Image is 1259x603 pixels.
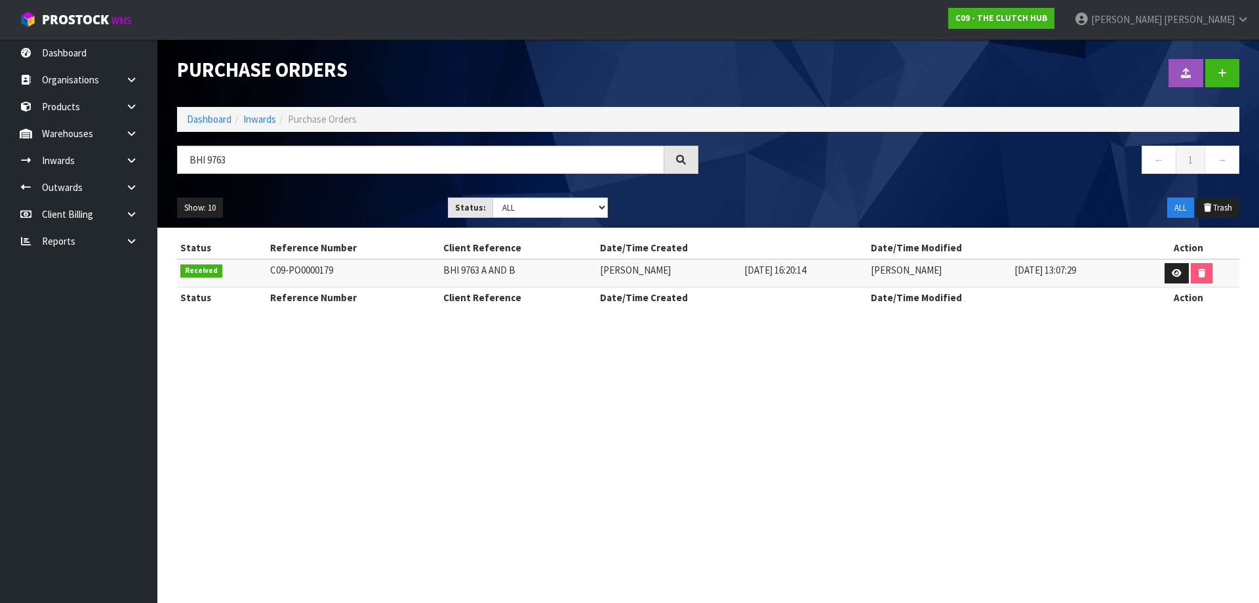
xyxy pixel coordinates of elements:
th: Status [177,287,267,308]
span: [PERSON_NAME] [871,264,942,276]
td: BHI 9763 A AND B [440,259,597,287]
a: Inwards [243,113,276,125]
th: Date/Time Modified [868,287,1138,308]
span: Received [180,264,222,278]
th: Action [1138,287,1239,308]
button: Show: 10 [177,198,223,218]
a: → [1205,146,1239,174]
th: Date/Time Created [597,238,868,259]
button: Trash [1195,198,1239,218]
th: Date/Time Modified [868,238,1138,259]
strong: C09 - THE CLUTCH HUB [955,12,1047,24]
small: WMS [111,14,132,27]
td: C09-PO0000179 [267,259,440,287]
th: Date/Time Created [597,287,868,308]
span: Purchase Orders [288,113,357,125]
span: [PERSON_NAME] [1091,13,1162,26]
th: Reference Number [267,287,440,308]
span: [DATE] 13:07:29 [1014,264,1076,276]
span: [PERSON_NAME] [600,264,671,276]
th: Action [1138,238,1239,259]
a: Dashboard [187,113,231,125]
th: Client Reference [440,287,597,308]
img: cube-alt.png [20,11,36,28]
a: ← [1142,146,1176,174]
a: C09 - THE CLUTCH HUB [948,8,1054,29]
span: ProStock [42,11,109,28]
th: Client Reference [440,238,597,259]
button: ALL [1167,198,1194,218]
th: Reference Number [267,238,440,259]
strong: Status: [455,202,486,213]
nav: Page navigation [718,146,1239,178]
h1: Purchase Orders [177,59,698,81]
span: [DATE] 16:20:14 [744,264,806,276]
span: [PERSON_NAME] [1164,13,1235,26]
a: 1 [1176,146,1205,174]
th: Status [177,238,267,259]
input: Search purchase orders [177,146,664,174]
